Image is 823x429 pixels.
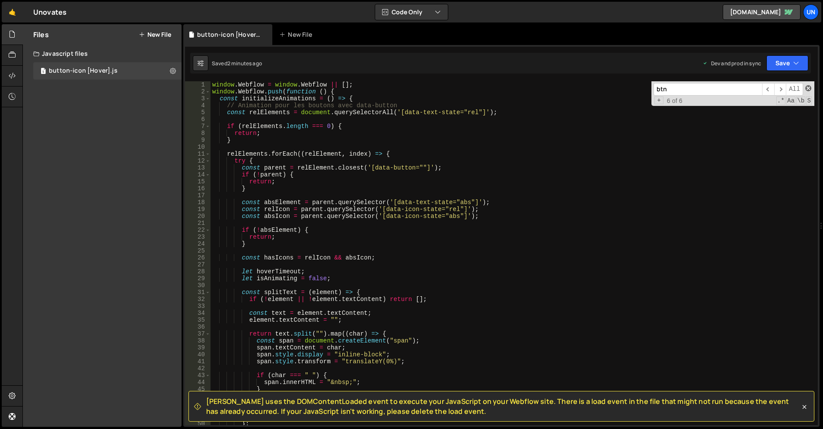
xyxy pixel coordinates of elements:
[185,247,211,254] div: 25
[185,150,211,157] div: 11
[185,275,211,282] div: 29
[185,234,211,240] div: 23
[185,317,211,323] div: 35
[227,60,262,67] div: 2 minutes ago
[185,365,211,372] div: 42
[185,88,211,95] div: 2
[197,30,262,39] div: button-icon [Hover].js
[185,379,211,386] div: 44
[185,206,211,213] div: 19
[206,397,800,416] span: [PERSON_NAME] uses the DOMContentLoaded event to execute your JavaScript on your Webflow site. Th...
[185,413,211,420] div: 49
[185,254,211,261] div: 26
[766,55,808,71] button: Save
[723,4,801,20] a: [DOMAIN_NAME]
[185,240,211,247] div: 24
[185,213,211,220] div: 20
[185,420,211,427] div: 50
[139,31,171,38] button: New File
[654,96,664,104] span: Toggle Replace mode
[185,261,211,268] div: 27
[2,2,23,22] a: 🤙
[774,83,786,96] span: ​
[185,351,211,358] div: 40
[33,7,67,17] div: Unovates
[185,199,211,206] div: 18
[776,96,785,105] span: RegExp Search
[185,116,211,123] div: 6
[212,60,262,67] div: Saved
[762,83,774,96] span: ​
[33,62,182,80] div: 16819/45959.js
[185,95,211,102] div: 3
[185,296,211,303] div: 32
[185,171,211,178] div: 14
[185,137,211,144] div: 9
[185,178,211,185] div: 15
[806,96,812,105] span: Search In Selection
[185,400,211,407] div: 47
[185,102,211,109] div: 4
[23,45,182,62] div: Javascript files
[786,96,795,105] span: CaseSensitive Search
[654,83,762,96] input: Search for
[185,310,211,317] div: 34
[185,268,211,275] div: 28
[185,282,211,289] div: 30
[185,344,211,351] div: 39
[33,30,49,39] h2: Files
[803,4,819,20] a: Un
[279,30,316,39] div: New File
[185,109,211,116] div: 5
[185,323,211,330] div: 36
[185,144,211,150] div: 10
[185,130,211,137] div: 8
[185,330,211,337] div: 37
[185,192,211,199] div: 17
[185,81,211,88] div: 1
[185,123,211,130] div: 7
[185,337,211,344] div: 38
[702,60,761,67] div: Dev and prod in sync
[664,97,686,104] span: 6 of 6
[185,185,211,192] div: 16
[185,227,211,234] div: 22
[185,303,211,310] div: 33
[185,393,211,400] div: 46
[185,386,211,393] div: 45
[185,164,211,171] div: 13
[786,83,803,96] span: Alt-Enter
[185,358,211,365] div: 41
[185,372,211,379] div: 43
[796,96,805,105] span: Whole Word Search
[185,289,211,296] div: 31
[41,68,46,75] span: 1
[185,157,211,164] div: 12
[49,67,118,75] div: button-icon [Hover].js
[375,4,448,20] button: Code Only
[185,407,211,413] div: 48
[185,220,211,227] div: 21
